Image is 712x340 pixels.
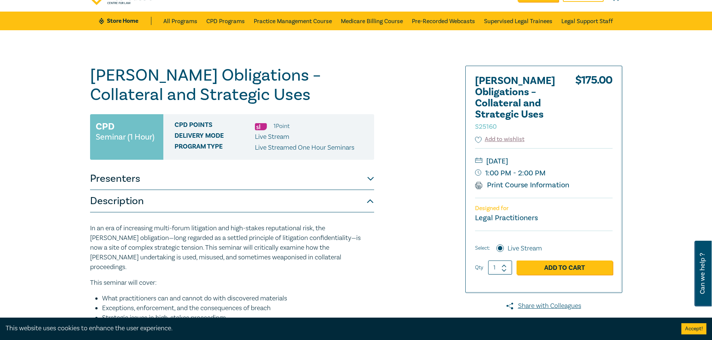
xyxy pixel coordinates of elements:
button: Accept cookies [681,323,706,334]
a: Store Home [99,17,151,25]
p: Live Streamed One Hour Seminars [255,143,354,153]
img: Substantive Law [255,123,267,130]
small: Legal Practitioners [475,213,538,223]
div: $ 175.00 [575,75,613,135]
a: Share with Colleagues [465,301,622,311]
li: 1 Point [274,121,290,131]
li: What practitioners can and cannot do with discovered materials [102,294,374,303]
button: Description [90,190,374,212]
a: All Programs [163,12,197,30]
small: [DATE] [475,155,613,167]
span: Can we help ? [699,245,706,302]
label: Live Stream [508,244,542,253]
span: CPD Points [175,121,255,131]
li: Exceptions, enforcement, and the consequences of breach [102,303,374,313]
span: Delivery Mode [175,132,255,142]
div: This website uses cookies to enhance the user experience. [6,324,670,333]
p: In an era of increasing multi-forum litigation and high-stakes reputational risk, the [PERSON_NAM... [90,224,374,272]
small: 1:00 PM - 2:00 PM [475,167,613,179]
a: Add to Cart [517,261,613,275]
a: Print Course Information [475,180,570,190]
a: Pre-Recorded Webcasts [412,12,475,30]
p: Designed for [475,205,613,212]
span: Select: [475,244,490,252]
a: Supervised Legal Trainees [484,12,552,30]
label: Qty [475,263,483,272]
span: Program type [175,143,255,153]
button: Add to wishlist [475,135,525,144]
input: 1 [488,261,512,275]
a: Legal Support Staff [561,12,613,30]
li: Strategic issues in high-stakes proceedings [102,313,374,323]
h2: [PERSON_NAME] Obligations – Collateral and Strategic Uses [475,75,557,131]
a: Practice Management Course [254,12,332,30]
h3: CPD [96,120,114,133]
p: This seminar will cover: [90,278,374,288]
a: CPD Programs [206,12,245,30]
h1: [PERSON_NAME] Obligations – Collateral and Strategic Uses [90,66,374,105]
span: Live Stream [255,132,289,141]
small: S25160 [475,122,497,131]
small: Seminar (1 Hour) [96,133,154,141]
a: Medicare Billing Course [341,12,403,30]
button: Presenters [90,168,374,190]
